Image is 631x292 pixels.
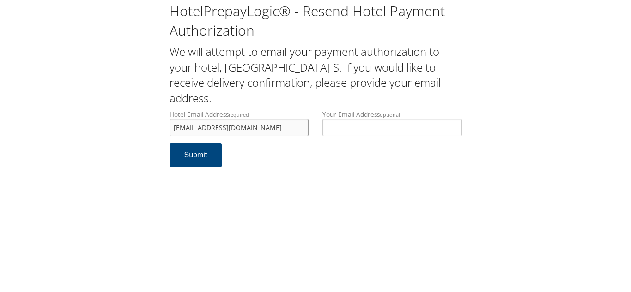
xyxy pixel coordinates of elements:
[170,143,222,167] button: Submit
[170,1,462,40] h1: HotelPrepayLogic® - Resend Hotel Payment Authorization
[170,44,462,106] h2: We will attempt to email your payment authorization to your hotel, [GEOGRAPHIC_DATA] S. If you wo...
[229,111,249,118] small: required
[322,110,462,136] label: Your Email Address
[170,119,309,136] input: Hotel Email Addressrequired
[322,119,462,136] input: Your Email Addressoptional
[170,110,309,136] label: Hotel Email Address
[380,111,400,118] small: optional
